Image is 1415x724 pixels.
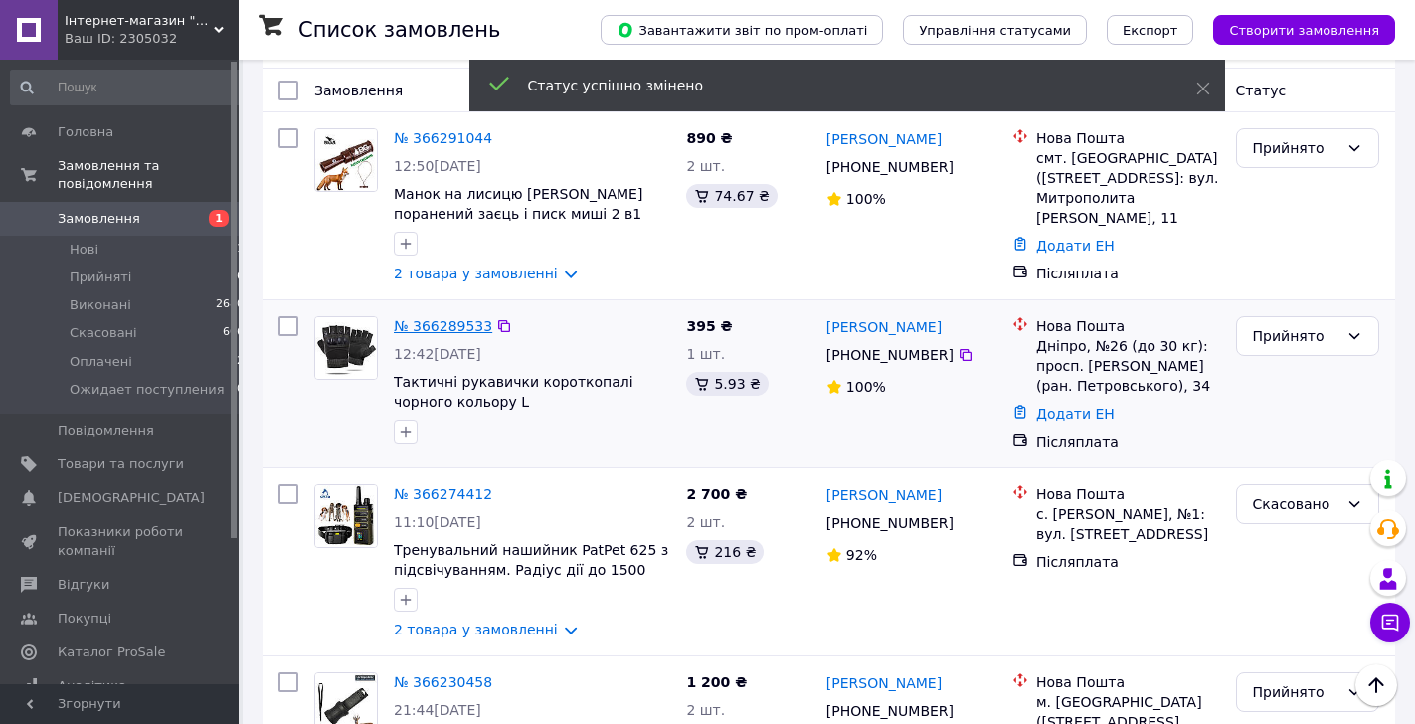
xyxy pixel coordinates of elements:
[826,317,942,337] a: [PERSON_NAME]
[1036,406,1115,422] a: Додати ЕН
[70,324,137,342] span: Скасовані
[58,157,239,193] span: Замовлення та повідомлення
[826,485,942,505] a: [PERSON_NAME]
[1036,316,1220,336] div: Нова Пошта
[314,83,403,98] span: Замовлення
[70,296,131,314] span: Виконані
[394,674,492,690] a: № 366230458
[528,76,1147,95] div: Статус успішно змінено
[846,191,886,207] span: 100%
[394,266,558,281] a: 2 товара у замовленні
[70,241,98,259] span: Нові
[601,15,883,45] button: Завантажити звіт по пром-оплаті
[1036,672,1220,692] div: Нова Пошта
[1036,552,1220,572] div: Післяплата
[1253,137,1338,159] div: Прийнято
[394,374,633,410] a: Тактичні рукавички короткопалі чорного кольору L
[1193,21,1395,37] a: Створити замовлення
[686,674,747,690] span: 1 200 ₴
[1253,493,1338,515] div: Скасовано
[1236,83,1287,98] span: Статус
[617,21,867,39] span: Завантажити звіт по пром-оплаті
[70,353,132,371] span: Оплачені
[822,509,958,537] div: [PHONE_NUMBER]
[1253,325,1338,347] div: Прийнято
[686,346,725,362] span: 1 шт.
[58,210,140,228] span: Замовлення
[394,486,492,502] a: № 366274412
[822,341,958,369] div: [PHONE_NUMBER]
[826,673,942,693] a: [PERSON_NAME]
[826,129,942,149] a: [PERSON_NAME]
[209,210,229,227] span: 1
[216,296,244,314] span: 2680
[58,455,184,473] span: Товари та послуги
[58,576,109,594] span: Відгуки
[1036,238,1115,254] a: Додати ЕН
[65,12,214,30] span: Інтернет-магазин "ДакХант" -аксесуари для полювання. Амуніція та екіпірування для мисливських собак"
[315,485,377,547] img: Фото товару
[314,128,378,192] a: Фото товару
[686,486,747,502] span: 2 700 ₴
[394,514,481,530] span: 11:10[DATE]
[70,269,131,286] span: Прийняті
[686,372,768,396] div: 5.93 ₴
[1355,664,1397,706] button: Наверх
[686,702,725,718] span: 2 шт.
[1213,15,1395,45] button: Створити замовлення
[919,23,1071,38] span: Управління статусами
[686,184,777,208] div: 74.67 ₴
[58,123,113,141] span: Головна
[314,484,378,548] a: Фото товару
[237,353,244,371] span: 2
[1253,681,1338,703] div: Прийнято
[237,241,244,259] span: 1
[1036,264,1220,283] div: Післяплата
[1036,484,1220,504] div: Нова Пошта
[903,15,1087,45] button: Управління статусами
[315,129,377,191] img: Фото товару
[846,547,877,563] span: 92%
[58,422,154,440] span: Повідомлення
[822,153,958,181] div: [PHONE_NUMBER]
[1036,148,1220,228] div: смт. [GEOGRAPHIC_DATA] ([STREET_ADDRESS]: вул. Митрополита [PERSON_NAME], 11
[65,30,239,48] div: Ваш ID: 2305032
[58,523,184,559] span: Показники роботи компанії
[1036,128,1220,148] div: Нова Пошта
[1036,504,1220,544] div: с. [PERSON_NAME], №1: вул. [STREET_ADDRESS]
[1229,23,1379,38] span: Створити замовлення
[1123,23,1178,38] span: Експорт
[314,316,378,380] a: Фото товару
[686,540,764,564] div: 216 ₴
[58,489,205,507] span: [DEMOGRAPHIC_DATA]
[394,542,668,598] a: Тренувальний нашийник PatPet 625 з підсвічуванням. Радіус дії до 1500 метрів
[298,18,500,42] h1: Список замовлень
[70,381,225,399] span: Ожидает поступления
[394,158,481,174] span: 12:50[DATE]
[394,622,558,637] a: 2 товара у замовленні
[686,158,725,174] span: 2 шт.
[394,186,642,242] a: Манок на лисицю [PERSON_NAME] поранений заєць і писк миші 2 в1 духовий манок на хижака
[1107,15,1194,45] button: Експорт
[315,317,377,379] img: Фото товару
[686,514,725,530] span: 2 шт.
[394,318,492,334] a: № 366289533
[10,70,246,105] input: Пошук
[394,702,481,718] span: 21:44[DATE]
[1036,432,1220,452] div: Післяплата
[58,643,165,661] span: Каталог ProSale
[223,324,244,342] span: 606
[686,318,732,334] span: 395 ₴
[1370,603,1410,642] button: Чат з покупцем
[686,130,732,146] span: 890 ₴
[846,379,886,395] span: 100%
[394,346,481,362] span: 12:42[DATE]
[394,130,492,146] a: № 366291044
[237,381,244,399] span: 0
[58,677,126,695] span: Аналітика
[58,610,111,628] span: Покупці
[1036,336,1220,396] div: Дніпро, №26 (до 30 кг): просп. [PERSON_NAME] (ран. Петровського), 34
